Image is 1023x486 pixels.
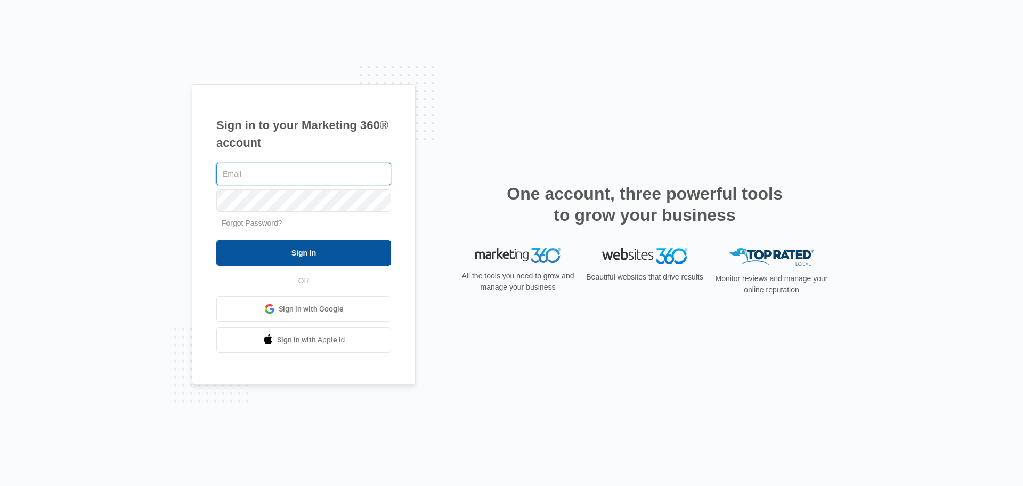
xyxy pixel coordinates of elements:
a: Sign in with Apple Id [216,327,391,353]
h2: One account, three powerful tools to grow your business [504,183,786,226]
input: Email [216,163,391,185]
img: Top Rated Local [729,248,814,266]
h1: Sign in to your Marketing 360® account [216,116,391,152]
input: Sign In [216,240,391,266]
a: Sign in with Google [216,296,391,322]
span: Sign in with Google [279,304,344,315]
span: OR [291,275,317,286]
p: Beautiful websites that drive results [585,272,704,283]
img: Marketing 360 [475,248,561,263]
a: Forgot Password? [222,219,282,227]
span: Sign in with Apple Id [277,334,345,346]
p: All the tools you need to grow and manage your business [458,270,578,293]
img: Websites 360 [602,248,687,264]
p: Monitor reviews and manage your online reputation [712,273,831,296]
